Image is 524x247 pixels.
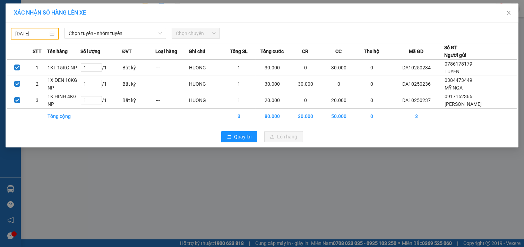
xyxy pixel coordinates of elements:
button: Close [499,3,518,23]
td: 0 [355,109,388,124]
td: 1X ĐEN 10KG NP [47,76,80,92]
td: 0 [289,92,322,109]
td: DA10250237 [388,92,444,109]
td: 0 [289,60,322,76]
td: / 1 [80,60,122,76]
td: 3 [27,92,47,109]
span: Ghi chú [189,48,205,55]
span: Số lượng [80,48,100,55]
div: Trạm Đông Á [6,6,49,23]
td: Tổng cộng [47,109,80,124]
td: / 1 [80,92,122,109]
span: [PERSON_NAME] [445,101,482,107]
td: 1KT 15KG NP [47,60,80,76]
span: 0917152366 [445,94,472,99]
td: 30.000 [256,60,289,76]
td: / 1 [80,76,122,92]
span: TUYỀN [445,69,459,74]
span: XÁC NHẬN SỐ HÀNG LÊN XE [14,9,86,16]
span: STT [33,48,42,55]
button: uploadLên hàng [264,131,303,142]
td: 50.000 [322,109,355,124]
span: Chọn chuyến [176,28,216,39]
td: 0 [355,92,388,109]
td: 3 [222,109,256,124]
span: close [506,10,512,16]
td: 0 [322,76,355,92]
td: 1 [27,60,47,76]
div: 20.000 [53,45,129,62]
td: DA10250236 [388,76,444,92]
span: Thu hộ [364,48,379,55]
span: Chọn tuyến - nhóm tuyến [69,28,162,39]
span: Loại hàng [155,48,177,55]
td: --- [155,92,189,109]
div: Số ĐT Người gửi [444,44,466,59]
td: 1 [222,92,256,109]
span: Tổng SL [230,48,248,55]
span: rollback [227,134,232,140]
td: Bất kỳ [122,60,155,76]
span: Gửi: [6,7,17,14]
span: CR [302,48,308,55]
td: 2 [27,76,47,92]
td: 1 [222,60,256,76]
td: 0 [355,76,388,92]
td: HUONG [189,92,223,109]
span: Mã GD [409,48,423,55]
span: 0384473449 [445,77,472,83]
td: 30.000 [256,76,289,92]
td: 30.000 [289,76,322,92]
span: MỸ NGA [445,85,463,91]
td: HUONG [189,76,223,92]
span: Chưa [PERSON_NAME] : [53,45,102,61]
div: HÙNG [6,23,49,31]
td: DA10250234 [388,60,444,76]
input: 14/10/2025 [15,30,48,37]
span: down [158,31,162,35]
td: HUONG [189,60,223,76]
span: Tổng cước [260,48,284,55]
span: Tên hàng [47,48,68,55]
div: [PERSON_NAME] [54,6,128,14]
span: CC [335,48,342,55]
td: 1 [222,76,256,92]
td: 20.000 [322,92,355,109]
td: Bất kỳ [122,92,155,109]
td: 0 [355,60,388,76]
td: 80.000 [256,109,289,124]
span: Quay lại [234,133,252,140]
td: 30.000 [322,60,355,76]
button: rollbackQuay lại [221,131,257,142]
span: Nhận: [54,7,71,14]
td: --- [155,76,189,92]
td: Bất kỳ [122,76,155,92]
div: RI [54,14,128,23]
span: 0786178179 [445,61,472,67]
td: 1K HÌNH 4KG NP [47,92,80,109]
span: ĐVT [122,48,132,55]
td: 3 [388,109,444,124]
td: 20.000 [256,92,289,109]
td: --- [155,60,189,76]
td: 30.000 [289,109,322,124]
